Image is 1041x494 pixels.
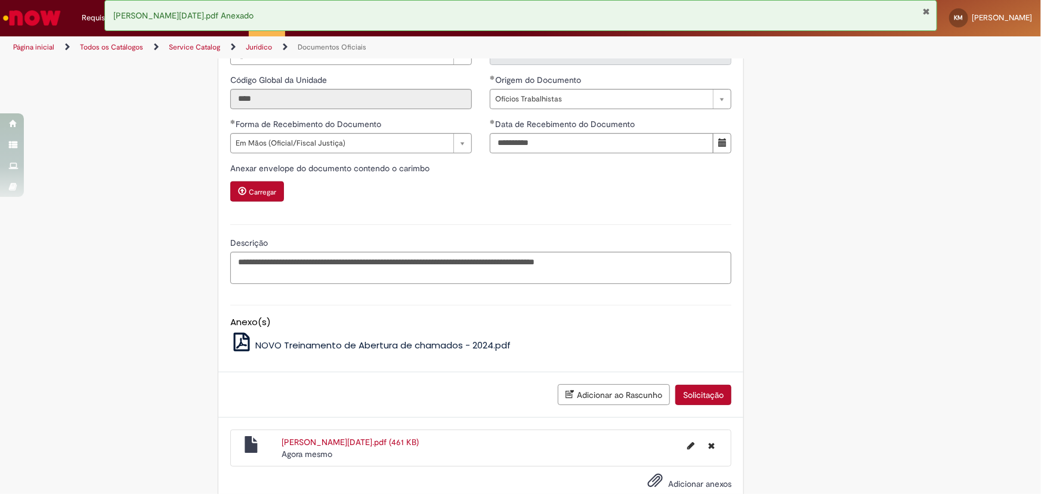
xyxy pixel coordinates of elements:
[972,13,1032,23] span: [PERSON_NAME]
[230,75,329,85] span: Somente leitura - Código Global da Unidade
[230,252,731,283] textarea: Descrição
[230,181,284,202] button: Carregar anexo de Anexar envelope do documento contendo o carimbo
[255,339,511,351] span: NOVO Treinamento de Abertura de chamados - 2024.pdf
[230,119,236,124] span: Obrigatório Preenchido
[954,14,963,21] span: KM
[282,449,332,459] span: Agora mesmo
[230,163,432,174] span: Anexar envelope do documento contendo o carimbo
[282,437,419,447] a: [PERSON_NAME][DATE].pdf (461 KB)
[701,436,722,455] button: Excluir Maria lucia Rodrigues Maciel.pdf
[675,385,731,405] button: Solicitação
[13,42,54,52] a: Página inicial
[236,119,384,129] span: Forma de Recebimento do Documento
[230,237,270,248] span: Descrição
[236,134,447,153] span: Em Mãos (Oficial/Fiscal Justiça)
[282,449,332,459] time: 30/09/2025 18:34:51
[114,10,254,21] span: [PERSON_NAME][DATE].pdf Anexado
[490,133,713,153] input: Data de Recebimento do Documento 30 September 2025 Tuesday
[495,89,707,109] span: Ofícios Trabalhistas
[9,36,685,58] ul: Trilhas de página
[495,75,583,85] span: Origem do Documento
[169,42,220,52] a: Service Catalog
[298,42,366,52] a: Documentos Oficiais
[668,478,731,489] span: Adicionar anexos
[249,187,276,197] small: Carregar
[230,317,731,328] h5: Anexo(s)
[1,6,63,30] img: ServiceNow
[490,119,495,124] span: Obrigatório Preenchido
[246,42,272,52] a: Jurídico
[230,74,329,86] label: Somente leitura - Código Global da Unidade
[490,75,495,80] span: Obrigatório Preenchido
[230,339,511,351] a: NOVO Treinamento de Abertura de chamados - 2024.pdf
[80,42,143,52] a: Todos os Catálogos
[558,384,670,405] button: Adicionar ao Rascunho
[923,7,931,16] button: Fechar Notificação
[680,436,702,455] button: Editar nome de arquivo Maria lucia Rodrigues Maciel.pdf
[82,12,123,24] span: Requisições
[230,89,472,109] input: Código Global da Unidade
[495,119,637,129] span: Data de Recebimento do Documento
[713,133,731,153] button: Mostrar calendário para Data de Recebimento do Documento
